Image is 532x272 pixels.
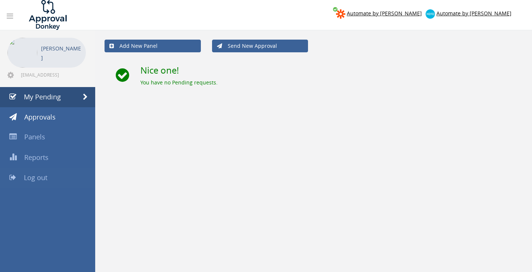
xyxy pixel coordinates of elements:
[347,10,422,17] span: Automate by [PERSON_NAME]
[336,9,345,19] img: zapier-logomark.png
[436,10,511,17] span: Automate by [PERSON_NAME]
[140,65,523,75] h2: Nice one!
[21,72,84,78] span: [EMAIL_ADDRESS][DOMAIN_NAME]
[24,92,61,101] span: My Pending
[24,173,47,182] span: Log out
[41,44,82,62] p: [PERSON_NAME]
[426,9,435,19] img: xero-logo.png
[24,153,49,162] span: Reports
[24,112,56,121] span: Approvals
[105,40,201,52] a: Add New Panel
[212,40,308,52] a: Send New Approval
[140,79,523,86] div: You have no Pending requests.
[24,132,45,141] span: Panels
